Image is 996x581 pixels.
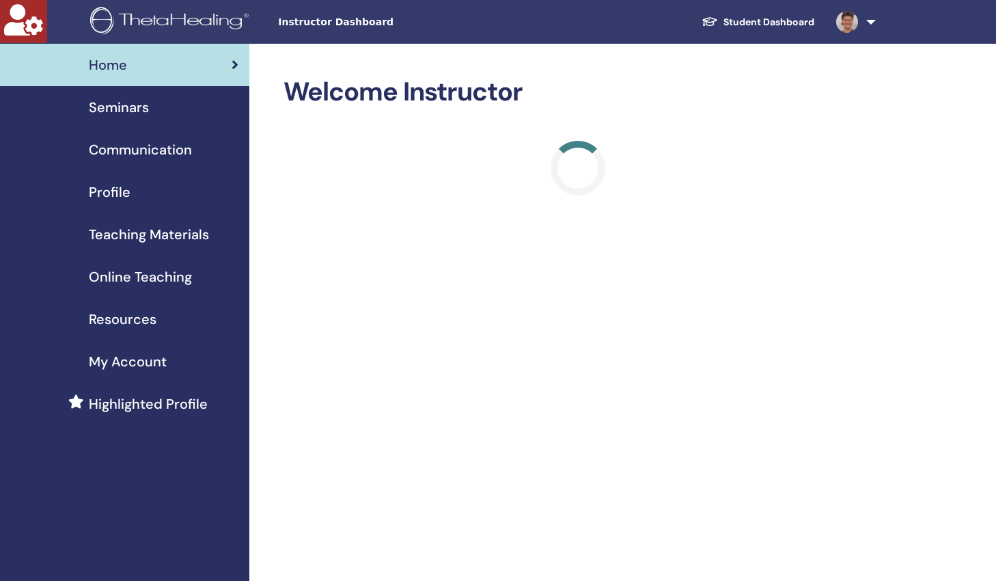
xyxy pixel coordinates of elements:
span: My Account [89,351,167,372]
span: Profile [89,182,130,202]
span: Resources [89,309,156,329]
img: graduation-cap-white.svg [702,16,718,27]
img: default.jpg [836,11,858,33]
span: Seminars [89,97,149,118]
a: Student Dashboard [691,10,825,35]
span: Highlighted Profile [89,394,208,414]
span: Home [89,55,127,75]
h2: Welcome Instructor [283,77,874,108]
img: logo.png [90,7,253,38]
span: Teaching Materials [89,224,209,245]
span: Instructor Dashboard [278,15,483,29]
span: Communication [89,139,192,160]
span: Online Teaching [89,267,192,287]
